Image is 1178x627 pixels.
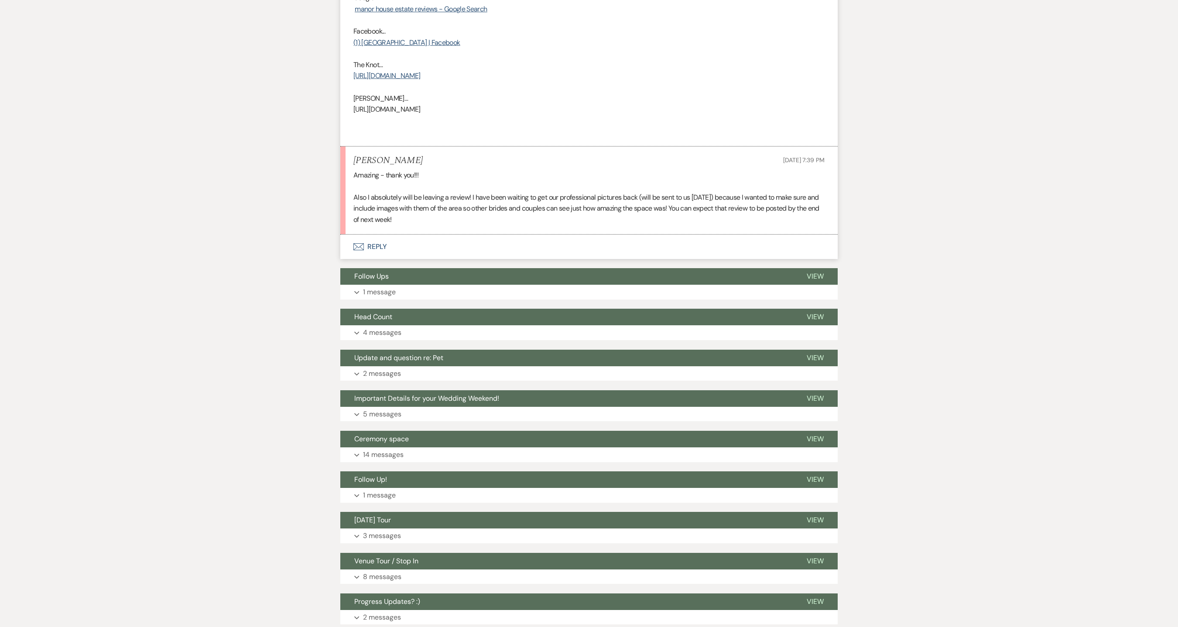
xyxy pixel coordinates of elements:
[340,235,838,259] button: Reply
[793,471,838,488] button: View
[363,530,401,542] p: 3 messages
[363,368,401,379] p: 2 messages
[340,268,793,285] button: Follow Ups
[354,475,387,484] span: Follow Up!
[363,327,401,338] p: 4 messages
[354,597,420,606] span: Progress Updates? :)
[340,309,793,325] button: Head Count
[353,155,423,166] h5: [PERSON_NAME]
[340,350,793,366] button: Update and question re: Pet
[340,488,838,503] button: 1 message
[340,366,838,381] button: 2 messages
[363,490,396,501] p: 1 message
[807,394,824,403] span: View
[354,434,409,443] span: Ceremony space
[793,309,838,325] button: View
[807,475,824,484] span: View
[354,515,391,525] span: [DATE] Tour
[353,26,825,37] p: Facebook...
[353,192,825,225] p: Also I absolutely will be leaving a review! I have been waiting to get our professional pictures ...
[793,350,838,366] button: View
[807,353,824,362] span: View
[340,447,838,462] button: 14 messages
[793,390,838,407] button: View
[340,512,793,528] button: [DATE] Tour
[793,268,838,285] button: View
[363,571,401,583] p: 8 messages
[363,409,401,420] p: 5 messages
[807,312,824,321] span: View
[353,71,420,80] a: [URL][DOMAIN_NAME]
[355,4,487,14] a: manor house estate reviews - Google Search
[793,512,838,528] button: View
[363,612,401,623] p: 2 messages
[807,272,824,281] span: View
[340,610,838,625] button: 2 messages
[340,593,793,610] button: Progress Updates? :)
[340,553,793,569] button: Venue Tour / Stop In
[807,597,824,606] span: View
[353,59,825,71] p: The Knot…
[340,285,838,300] button: 1 message
[353,104,825,115] p: [URL][DOMAIN_NAME]
[340,471,793,488] button: Follow Up!
[340,569,838,584] button: 8 messages
[340,431,793,447] button: Ceremony space
[354,272,389,281] span: Follow Ups
[354,394,499,403] span: Important Details for your Wedding Weekend!
[340,407,838,422] button: 5 messages
[353,170,825,181] p: Amazing - thank you!!!
[340,528,838,543] button: 3 messages
[340,390,793,407] button: Important Details for your Wedding Weekend!
[793,431,838,447] button: View
[353,93,825,104] p: [PERSON_NAME]…
[353,38,460,47] a: (1) [GEOGRAPHIC_DATA] | Facebook
[807,434,824,443] span: View
[783,156,825,164] span: [DATE] 7:39 PM
[363,449,404,460] p: 14 messages
[793,553,838,569] button: View
[807,515,824,525] span: View
[354,312,392,321] span: Head Count
[807,556,824,566] span: View
[363,286,396,298] p: 1 message
[354,556,418,566] span: Venue Tour / Stop In
[354,353,443,362] span: Update and question re: Pet
[340,325,838,340] button: 4 messages
[793,593,838,610] button: View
